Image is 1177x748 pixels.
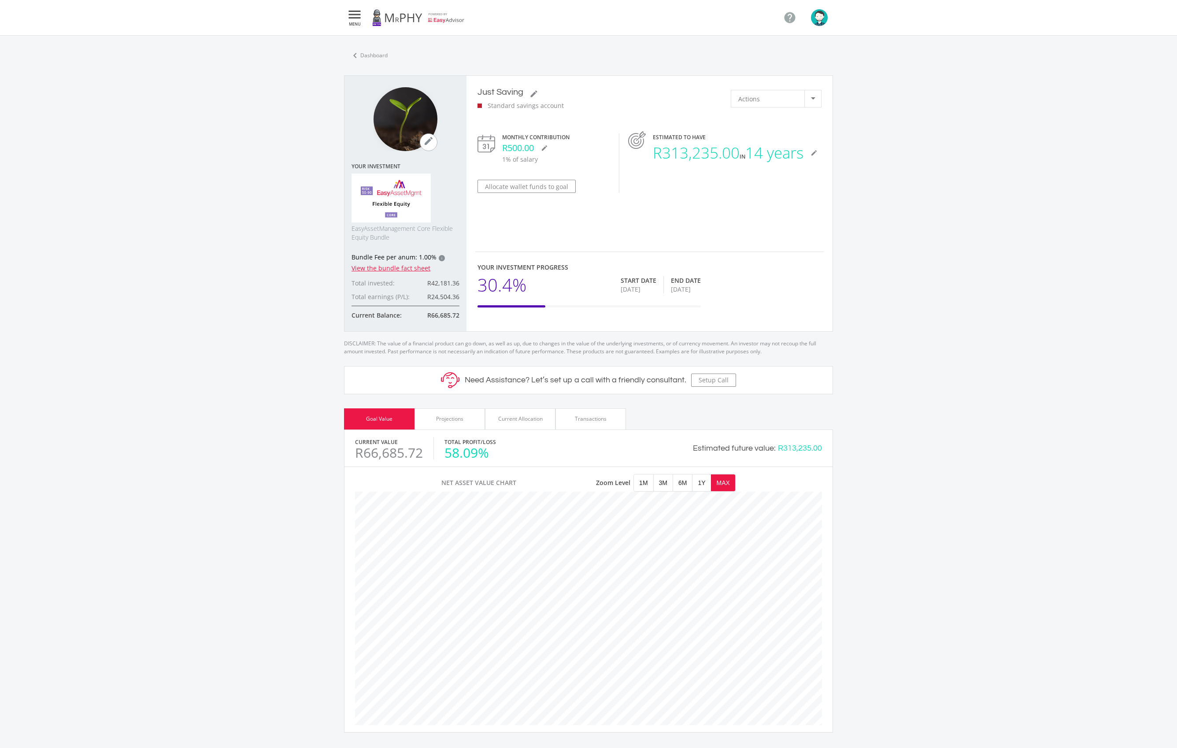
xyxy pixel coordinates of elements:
div: 30.4% [477,272,526,298]
div: Bundle Fee per anum: 1.00% [352,252,459,263]
div: Current Allocation [498,415,543,423]
button: 1Y [692,474,711,491]
div: Monthly Contribution [502,133,610,141]
i: mode_edit [423,136,434,146]
i: chevron_left [350,50,360,61]
button: mode_edit [807,146,821,159]
div: R313,235.00 [778,442,822,454]
div: 58.09% [444,446,496,459]
div: R66,685.72 [416,311,459,320]
span: EasyAssetManagement Core Flexible Equity Bundle [352,224,459,242]
div: i [439,255,445,261]
button: MAX [711,474,735,491]
i: mode_edit [529,89,538,98]
i: mode_edit [541,144,548,152]
div: Your Investment Progress [477,263,701,272]
a: chevron_leftDashboard [344,46,393,65]
div: R24,504.36 [416,292,459,301]
span: in [740,153,745,160]
div: Standard savings account [477,101,564,110]
p: DISCLAIMER: The value of a financial product can go down, as well as up, due to changes in the va... [344,332,833,355]
div: R66,685.72 [355,446,423,459]
button: mode_edit [527,87,541,100]
div: End Date [671,276,701,285]
div: ESTIMATED TO HAVE [653,133,822,141]
img: target-icon.svg [628,131,646,149]
div: Current Balance: [352,311,416,320]
img: EMPBundle_CEquity.png [352,174,431,223]
span: Actions [738,90,760,107]
div: Total earnings (P/L): [352,292,416,301]
p: Just Saving [477,87,523,97]
div: Projections [436,415,463,423]
div: Goal Value [366,415,392,423]
button: 3M [654,474,673,491]
h5: Need Assistance? Let’s set up a call with a friendly consultant. [465,375,686,385]
img: avatar.png [811,9,828,26]
span: Zoom Level [596,478,630,487]
div: R500.00 [502,141,610,155]
img: calendar-icon.svg [477,135,495,152]
label: Current Value [355,438,398,446]
i:  [783,11,796,24]
label: Total Profit/Loss [444,438,496,446]
a: View the bundle fact sheet [352,264,430,272]
i: mode_edit [811,149,818,156]
div: R42,181.36 [416,278,459,288]
div: Transactions [575,415,607,423]
button: mode_edit [420,133,437,151]
button: 1M [634,474,653,491]
div: Total invested: [352,278,416,288]
div: [DATE] [671,285,701,294]
p: 1% of salary [502,155,610,164]
button: mode_edit [537,141,551,155]
div: Start Date [621,276,656,285]
button: Allocate wallet funds to goal [477,180,576,193]
button:  MENU [344,9,365,26]
button: 6M [673,474,692,491]
div: R313,235.00 14 years [653,141,803,164]
div: [DATE] [621,285,656,294]
button: Setup Call [691,374,736,387]
span: Your Investment [352,163,459,170]
div: Estimated future value: [693,442,776,454]
i:  [347,9,363,20]
a:  [780,7,800,28]
span: MENU [347,22,363,26]
span: Net Asset Value Chart [441,478,516,487]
